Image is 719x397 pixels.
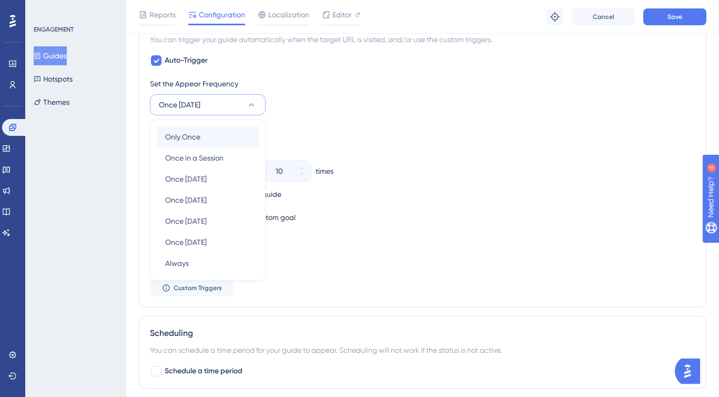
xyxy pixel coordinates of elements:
button: Save [643,8,706,25]
button: Once [DATE] [157,232,259,253]
button: Once [DATE] [157,190,259,211]
span: Only Once [165,131,200,143]
button: Once in a Session [157,147,259,168]
div: Scheduling [150,327,695,340]
span: Once [DATE] [165,194,207,206]
span: Auto-Trigger [165,54,208,67]
iframe: UserGuiding AI Assistant Launcher [675,355,706,387]
button: Themes [34,93,69,112]
span: Once [DATE] [159,98,200,111]
div: ENGAGEMENT [34,25,74,34]
button: Custom Triggers [150,280,234,296]
span: Configuration [199,8,245,21]
span: Once [DATE] [165,173,207,185]
button: Once [DATE] [157,168,259,190]
span: Localization [268,8,309,21]
span: Reports [149,8,176,21]
span: Need Help? [25,3,66,15]
span: Once [DATE] [165,236,207,249]
div: Set the Appear Frequency [150,77,695,90]
button: Once [DATE] [157,211,259,232]
span: Cancel [593,13,614,21]
div: You can schedule a time period for your guide to appear. Scheduling will not work if the status i... [150,344,695,356]
span: Save [667,13,682,21]
div: 4 [73,5,76,14]
div: times [316,165,333,177]
div: You can trigger your guide automatically when the target URL is visited, and/or use the custom tr... [150,33,695,46]
span: Once [DATE] [165,215,207,227]
button: Only Once [157,126,259,147]
span: Always [165,257,189,270]
span: Custom Triggers [174,284,222,292]
span: Schedule a time period [165,365,242,378]
button: Hotspots [34,70,73,88]
div: Stop Trigger [150,124,695,136]
span: Once in a Session [165,152,224,164]
span: Editor [332,8,352,21]
button: Cancel [572,8,635,25]
button: Guides [34,46,67,65]
button: Always [157,253,259,274]
button: Once [DATE] [150,94,266,115]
